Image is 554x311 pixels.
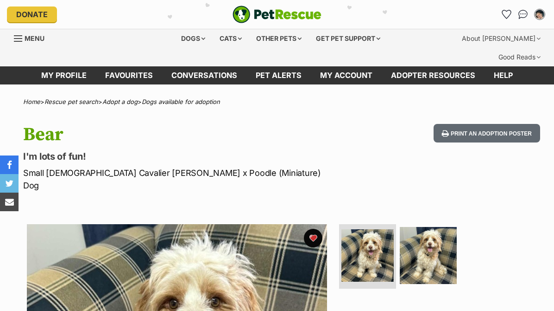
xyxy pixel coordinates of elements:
h1: Bear [23,124,339,145]
img: Raquel Rosa profile pic [535,10,544,19]
img: Photo of Bear [341,229,394,282]
img: chat-41dd97257d64d25036548639549fe6c8038ab92f7586957e7f3b1b290dea8141.svg [518,10,528,19]
div: Get pet support [309,29,387,48]
ul: Account quick links [499,7,547,22]
a: Adopter resources [382,66,485,84]
img: logo-e224e6f780fb5917bec1dbf3a21bbac754714ae5b6737aabdf751b685950b380.svg [233,6,321,23]
button: My account [532,7,547,22]
a: Home [23,98,40,105]
div: About [PERSON_NAME] [455,29,547,48]
a: conversations [162,66,246,84]
a: Donate [7,6,57,22]
a: Pet alerts [246,66,311,84]
p: Small [DEMOGRAPHIC_DATA] Cavalier [PERSON_NAME] x Poodle (Miniature) Dog [23,167,339,192]
span: Menu [25,34,44,42]
a: My account [311,66,382,84]
a: Dogs available for adoption [142,98,220,105]
div: Cats [213,29,248,48]
a: Rescue pet search [44,98,98,105]
a: Favourites [96,66,162,84]
div: Good Reads [492,48,547,66]
img: Photo of Bear [400,227,457,284]
a: My profile [32,66,96,84]
p: I'm lots of fun! [23,150,339,163]
a: Favourites [499,7,514,22]
button: favourite [304,229,322,247]
a: Menu [14,29,51,46]
div: Other pets [250,29,308,48]
a: PetRescue [233,6,321,23]
a: Conversations [516,7,530,22]
a: Adopt a dog [102,98,138,105]
button: Print an adoption poster [434,124,540,143]
a: Help [485,66,522,84]
div: Dogs [175,29,212,48]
